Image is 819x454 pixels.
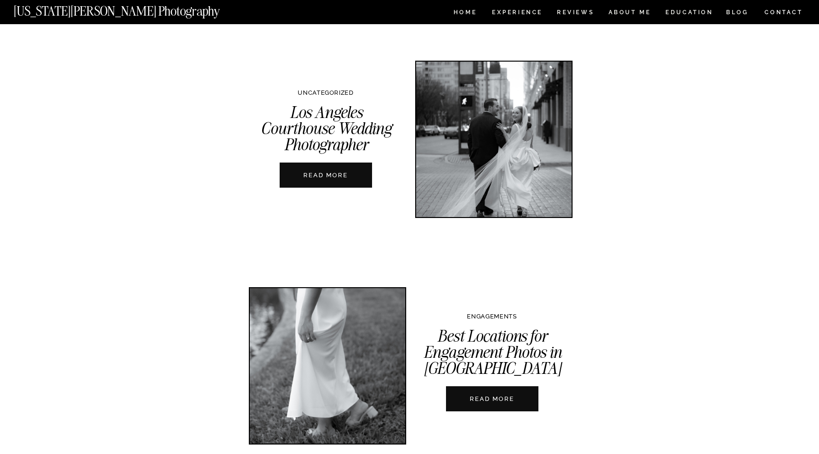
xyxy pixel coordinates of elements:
a: Uncategorized [298,89,353,96]
a: CONTACT [764,7,803,18]
a: Los Angeles Courthouse Wedding Photographer [261,102,391,154]
a: Experience [492,9,542,18]
a: READ MORE [439,394,545,403]
a: ENGAGEMENTS [467,313,517,320]
a: ABOUT ME [608,9,651,18]
a: EDUCATION [664,9,714,18]
a: Best Locations for Engagement Photos in Los Angeles [250,288,405,444]
a: Best Locations for Engagement Photos in [GEOGRAPHIC_DATA] [423,326,562,378]
a: HOME [452,9,479,18]
a: Los Angeles Courthouse Wedding Photographer [416,62,572,217]
a: BLOG [726,9,749,18]
a: REVIEWS [557,9,592,18]
a: Best Locations for Engagement Photos in Los Angeles [446,386,538,411]
a: Los Angeles Courthouse Wedding Photographer [280,163,372,188]
a: [US_STATE][PERSON_NAME] Photography [14,5,252,13]
a: READ MORE [273,171,378,180]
